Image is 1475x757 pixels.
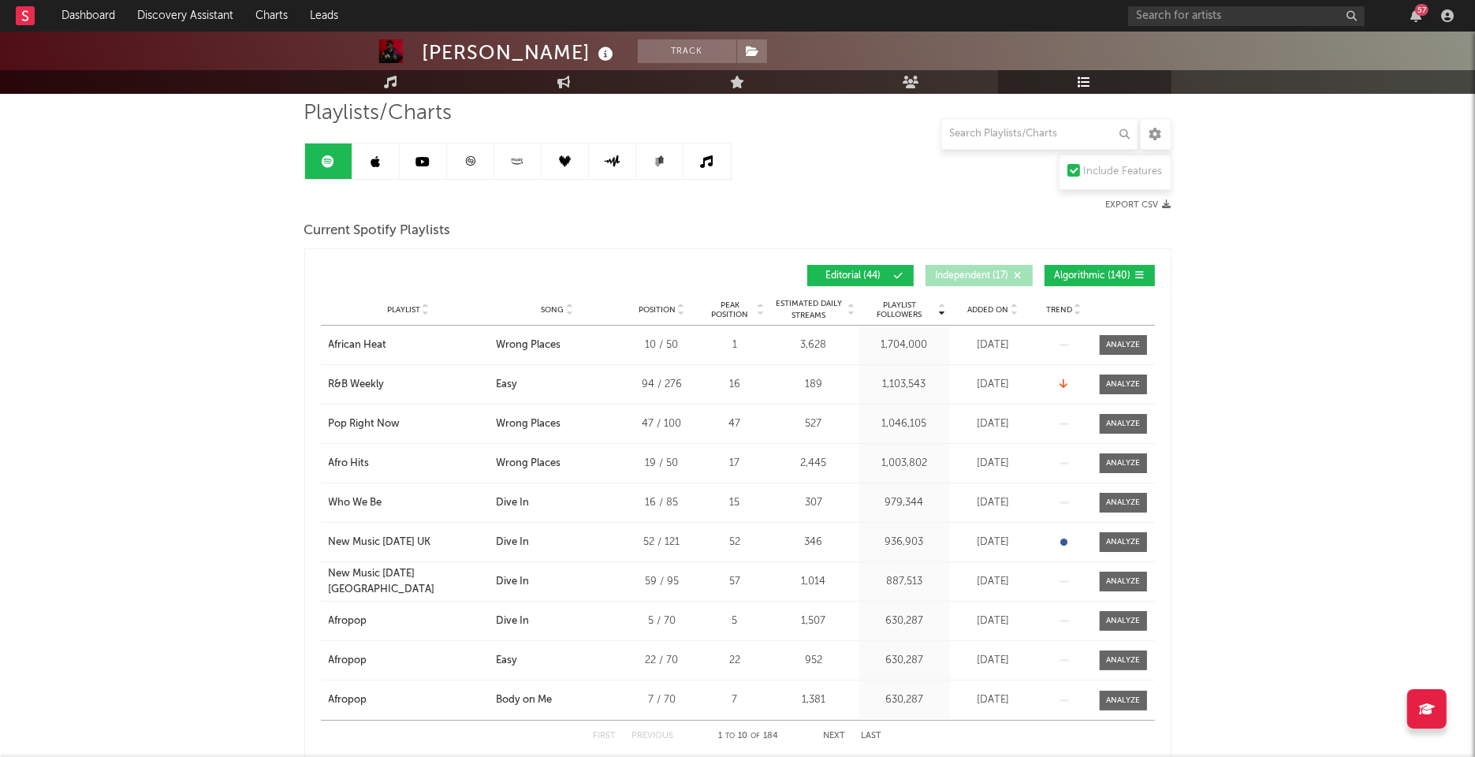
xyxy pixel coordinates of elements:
[329,653,488,669] a: Afropop
[773,613,855,629] div: 1,507
[941,118,1138,150] input: Search Playlists/Charts
[496,416,561,432] div: Wrong Places
[954,337,1033,353] div: [DATE]
[329,613,488,629] a: Afropop
[818,271,890,281] span: Editorial ( 44 )
[706,416,765,432] div: 47
[706,300,755,319] span: Peak Position
[863,300,937,319] span: Playlist Followers
[329,456,488,472] a: Afro Hits
[954,495,1033,511] div: [DATE]
[863,535,946,550] div: 936,903
[751,733,761,740] span: of
[706,456,765,472] div: 17
[639,305,676,315] span: Position
[496,574,529,590] div: Dive In
[862,732,882,740] button: Last
[496,456,561,472] div: Wrong Places
[304,222,451,241] span: Current Spotify Playlists
[706,337,765,353] div: 1
[863,337,946,353] div: 1,704,000
[496,692,552,708] div: Body on Me
[627,416,698,432] div: 47 / 100
[807,265,914,286] button: Editorial(44)
[706,495,765,511] div: 15
[824,732,846,740] button: Next
[954,456,1033,472] div: [DATE]
[304,104,453,123] span: Playlists/Charts
[773,298,846,322] span: Estimated Daily Streams
[773,495,855,511] div: 307
[627,574,698,590] div: 59 / 95
[706,653,765,669] div: 22
[706,377,765,393] div: 16
[863,456,946,472] div: 1,003,802
[954,377,1033,393] div: [DATE]
[496,337,561,353] div: Wrong Places
[773,416,855,432] div: 527
[627,535,698,550] div: 52 / 121
[773,337,855,353] div: 3,628
[329,535,431,550] div: New Music [DATE] UK
[329,337,488,353] a: African Heat
[627,692,698,708] div: 7 / 70
[329,653,367,669] div: Afropop
[329,535,488,550] a: New Music [DATE] UK
[387,305,420,315] span: Playlist
[954,416,1033,432] div: [DATE]
[968,305,1009,315] span: Added On
[954,613,1033,629] div: [DATE]
[627,613,698,629] div: 5 / 70
[773,377,855,393] div: 189
[423,39,618,65] div: [PERSON_NAME]
[954,653,1033,669] div: [DATE]
[627,653,698,669] div: 22 / 70
[329,613,367,629] div: Afropop
[773,574,855,590] div: 1,014
[329,692,488,708] a: Afropop
[329,495,488,511] a: Who We Be
[954,535,1033,550] div: [DATE]
[706,692,765,708] div: 7
[1084,162,1163,181] div: Include Features
[329,456,370,472] div: Afro Hits
[706,613,765,629] div: 5
[1106,200,1171,210] button: Export CSV
[1410,9,1421,22] button: 57
[706,574,765,590] div: 57
[594,732,616,740] button: First
[863,416,946,432] div: 1,046,105
[863,495,946,511] div: 979,344
[496,535,529,550] div: Dive In
[926,265,1033,286] button: Independent(17)
[329,377,385,393] div: R&B Weekly
[1045,265,1155,286] button: Algorithmic(140)
[954,574,1033,590] div: [DATE]
[329,566,488,597] a: New Music [DATE] [GEOGRAPHIC_DATA]
[1046,305,1072,315] span: Trend
[863,377,946,393] div: 1,103,543
[1055,271,1131,281] span: Algorithmic ( 140 )
[773,692,855,708] div: 1,381
[627,377,698,393] div: 94 / 276
[627,495,698,511] div: 16 / 85
[496,613,529,629] div: Dive In
[706,727,792,746] div: 1 10 184
[541,305,564,315] span: Song
[726,733,736,740] span: to
[496,653,517,669] div: Easy
[773,653,855,669] div: 952
[632,732,674,740] button: Previous
[1415,4,1428,16] div: 57
[329,692,367,708] div: Afropop
[773,456,855,472] div: 2,445
[863,653,946,669] div: 630,287
[329,495,382,511] div: Who We Be
[329,337,387,353] div: African Heat
[954,692,1033,708] div: [DATE]
[773,535,855,550] div: 346
[329,416,488,432] a: Pop Right Now
[936,271,1009,281] span: Independent ( 17 )
[496,495,529,511] div: Dive In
